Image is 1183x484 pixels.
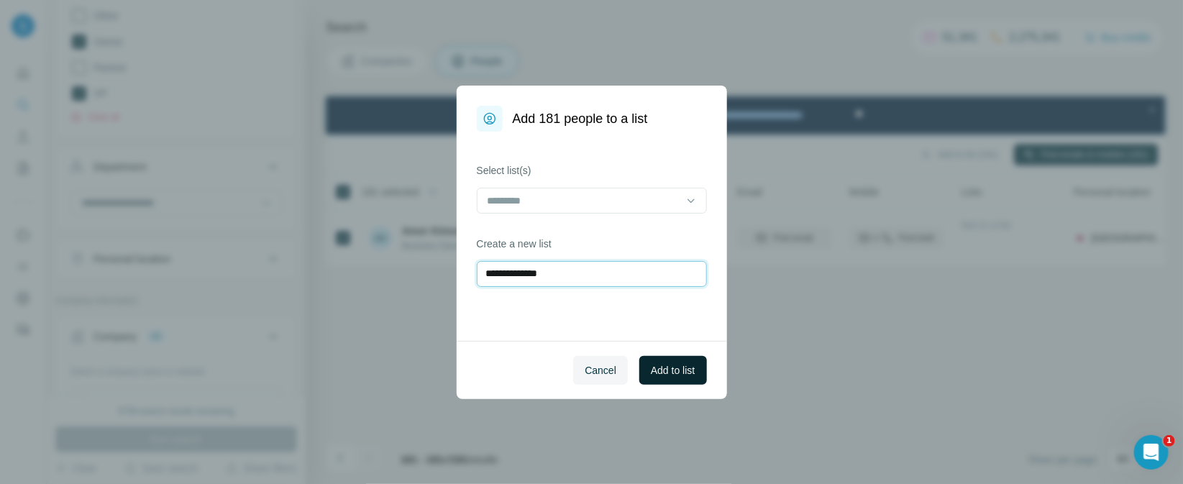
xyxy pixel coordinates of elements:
[819,6,833,20] div: Close Step
[477,237,707,251] label: Create a new list
[1134,435,1169,470] iframe: Intercom live chat
[477,163,707,178] label: Select list(s)
[320,3,518,35] div: Watch our October Product update
[513,109,648,129] h1: Add 181 people to a list
[1164,435,1175,447] span: 1
[639,356,706,385] button: Add to list
[585,363,616,378] span: Cancel
[651,363,695,378] span: Add to list
[573,356,628,385] button: Cancel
